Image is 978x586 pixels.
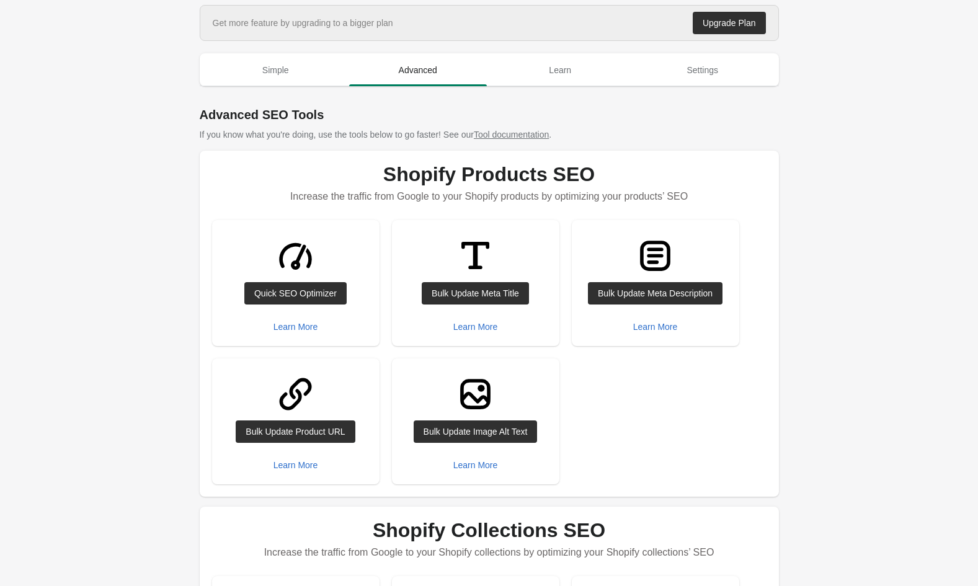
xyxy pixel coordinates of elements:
[207,59,345,81] span: Simple
[448,316,503,338] button: Learn More
[432,288,519,298] div: Bulk Update Meta Title
[703,18,756,28] div: Upgrade Plan
[273,460,318,470] div: Learn More
[236,420,355,443] a: Bulk Update Product URL
[272,233,319,279] img: GaugeMajor-1ebe3a4f609d70bf2a71c020f60f15956db1f48d7107b7946fc90d31709db45e.svg
[212,519,767,541] h1: Shopify Collections SEO
[631,54,774,86] button: Settings
[598,288,713,298] div: Bulk Update Meta Description
[272,371,319,417] img: LinkMinor-ab1ad89fd1997c3bec88bdaa9090a6519f48abaf731dc9ef56a2f2c6a9edd30f.svg
[246,427,345,437] div: Bulk Update Product URL
[453,322,498,332] div: Learn More
[634,59,771,81] span: Settings
[205,54,347,86] button: Simple
[492,59,629,81] span: Learn
[474,130,549,140] a: Tool documentation
[693,12,766,34] a: Upgrade Plan
[349,59,487,81] span: Advanced
[269,316,323,338] button: Learn More
[212,185,767,208] p: Increase the traffic from Google to your Shopify products by optimizing your products’ SEO
[489,54,632,86] button: Learn
[452,233,499,279] img: TitleMinor-8a5de7e115299b8c2b1df9b13fb5e6d228e26d13b090cf20654de1eaf9bee786.svg
[422,282,529,304] a: Bulk Update Meta Title
[453,460,498,470] div: Learn More
[347,54,489,86] button: Advanced
[200,106,779,123] h1: Advanced SEO Tools
[269,454,323,476] button: Learn More
[414,420,538,443] a: Bulk Update Image Alt Text
[212,541,767,564] p: Increase the traffic from Google to your Shopify collections by optimizing your Shopify collectio...
[628,316,683,338] button: Learn More
[588,282,722,304] a: Bulk Update Meta Description
[632,233,678,279] img: TextBlockMajor-3e13e55549f1fe4aa18089e576148c69364b706dfb80755316d4ac7f5c51f4c3.svg
[212,163,767,185] h1: Shopify Products SEO
[244,282,347,304] a: Quick SEO Optimizer
[424,427,528,437] div: Bulk Update Image Alt Text
[633,322,678,332] div: Learn More
[200,128,779,141] p: If you know what you're doing, use the tools below to go faster! See our .
[213,17,393,29] div: Get more feature by upgrading to a bigger plan
[254,288,337,298] div: Quick SEO Optimizer
[448,454,503,476] button: Learn More
[273,322,318,332] div: Learn More
[452,371,499,417] img: ImageMajor-6988ddd70c612d22410311fee7e48670de77a211e78d8e12813237d56ef19ad4.svg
